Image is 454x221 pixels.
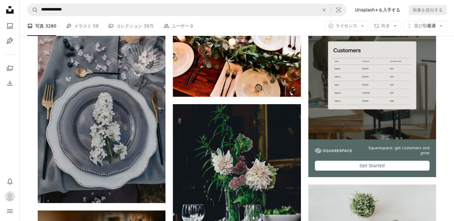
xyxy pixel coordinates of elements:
a: ダウンロード履歴 [4,77,16,89]
a: コレクション 39万 [108,16,153,36]
span: 並び順 [414,23,427,28]
form: サイト内でビジュアルを探す [27,4,346,16]
a: コレクション [4,62,16,74]
div: Get Started [315,161,430,171]
a: ホーム — Unsplash [4,4,16,17]
img: テーブルの上に花が置かれた場所の設定 [38,11,165,203]
span: 0 [190,23,193,29]
span: 最適 [414,23,436,29]
button: ライセンス [325,21,368,31]
a: 茶色の木製テーブルにセットされた白いセラミックのディナープレート [173,51,301,57]
img: file-1747939142011-51e5cc87e3c9 [315,148,352,154]
button: 画像を提出する [409,5,447,15]
a: イラスト [4,35,16,47]
a: Unsplash+を入手する [351,5,404,15]
a: 白いテーブルに白と茶色の花 [173,197,301,202]
span: 59 [93,23,99,29]
span: 向き [381,23,390,28]
button: 並び順最適 [403,21,447,31]
span: Squarespace: get customers and grow [359,146,430,156]
a: イラスト 59 [66,16,98,36]
a: 写真 [4,20,16,32]
img: 茶色の木製テーブルにセットされた白いセラミックのディナープレート [173,11,301,96]
button: メニュー [4,205,16,217]
a: Squarespace: get customers and growGet Started [308,11,436,177]
button: ビジュアル検索 [331,4,346,16]
a: テーブルの上に花が置かれた場所の設定 [38,104,165,110]
img: ユーザーyuka kotakeのアバター [5,191,15,201]
button: プロフィール [4,190,16,202]
button: 全てクリア [317,4,331,16]
button: Unsplashで検索する [28,4,38,16]
span: 39万 [144,23,154,29]
a: ユーザー 0 [164,16,193,36]
button: 通知 [4,175,16,188]
button: 向き [370,21,401,31]
span: ライセンス [336,23,357,28]
img: file-1747939376688-baf9a4a454ffimage [308,11,436,139]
